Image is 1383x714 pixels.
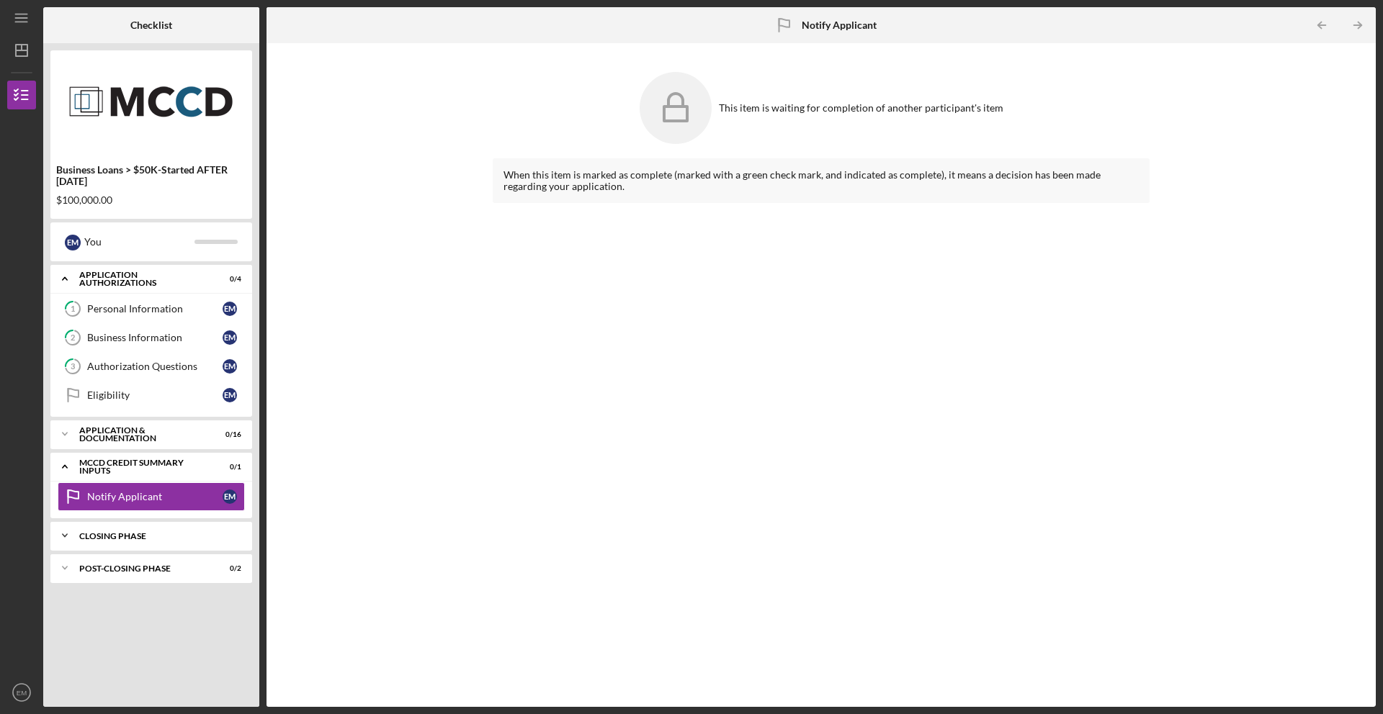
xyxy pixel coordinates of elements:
[130,19,172,31] b: Checklist
[223,489,237,504] div: E M
[223,359,237,374] div: E M
[87,303,223,315] div: Personal Information
[215,430,241,439] div: 0 / 16
[223,302,237,316] div: E M
[215,463,241,471] div: 0 / 1
[56,164,246,187] div: Business Loans > $50K-Started AFTER [DATE]
[58,482,245,511] a: Notify ApplicantEM
[503,169,1139,192] div: When this item is marked as complete (marked with a green check mark, and indicated as complete),...
[802,19,877,31] b: Notify Applicant
[17,689,27,697] text: EM
[87,389,223,401] div: Eligibility
[223,330,237,345] div: E M
[79,271,205,287] div: Application Authorizations
[87,491,223,502] div: Notify Applicant
[58,381,245,410] a: EligibilityEM
[79,458,205,475] div: MCCD Credit Summary Inputs
[7,678,36,707] button: EM
[71,333,75,343] tspan: 2
[79,532,234,541] div: Closing Phase
[65,235,81,250] div: E M
[215,275,241,284] div: 0 / 4
[71,362,75,371] tspan: 3
[58,352,245,381] a: 3Authorization QuestionsEM
[84,230,194,254] div: You
[50,58,252,144] img: Product logo
[79,564,205,573] div: Post-Closing Phase
[58,294,245,323] a: 1Personal InformationEM
[79,426,205,443] div: Application & Documentation
[87,332,223,343] div: Business Information
[215,564,241,573] div: 0 / 2
[87,361,223,372] div: Authorization Questions
[56,194,246,206] div: $100,000.00
[223,388,237,402] div: E M
[719,102,1003,114] div: This item is waiting for completion of another participant's item
[58,323,245,352] a: 2Business InformationEM
[71,304,75,314] tspan: 1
